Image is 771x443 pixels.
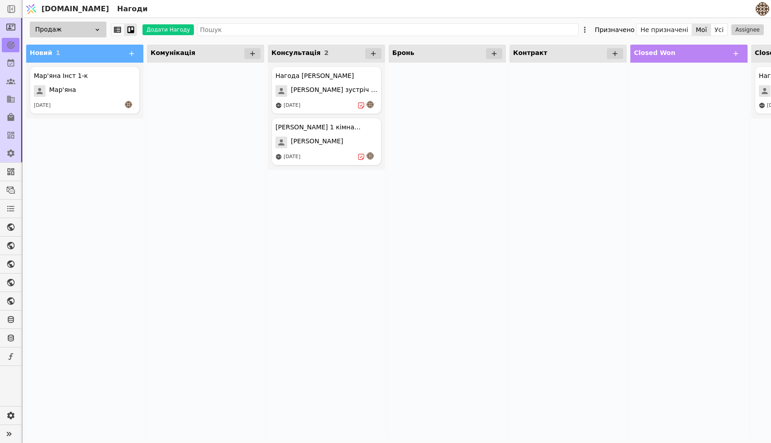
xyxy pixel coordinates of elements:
div: Нагода [PERSON_NAME] [275,71,354,81]
div: [PERSON_NAME] 1 кімнатна інтерес [275,123,361,132]
span: Бронь [392,49,414,56]
span: Closed Won [634,49,675,56]
img: 4183bec8f641d0a1985368f79f6ed469 [756,2,769,16]
button: Мої [692,23,711,36]
span: Новий [30,49,52,56]
div: [PERSON_NAME] 1 кімнатна інтерес[PERSON_NAME][DATE]an [271,118,381,165]
div: Нагода [PERSON_NAME][PERSON_NAME] зустріч 13.08[DATE]an [271,66,381,114]
div: Мар'яна Інст 1-к [34,71,88,81]
div: Призначено [595,23,634,36]
div: [DATE] [34,102,50,110]
span: Мар'яна [49,85,76,97]
img: online-store.svg [275,154,282,160]
div: [DATE] [284,153,300,161]
div: Мар'яна Інст 1-кМар'яна[DATE]an [30,66,140,114]
span: [DOMAIN_NAME] [41,4,109,14]
img: Logo [24,0,38,18]
span: Консультація [271,49,321,56]
a: [DOMAIN_NAME] [23,0,114,18]
img: online-store.svg [759,102,765,109]
div: [DATE] [284,102,300,110]
span: 1 [56,49,60,56]
h2: Нагоди [114,4,148,14]
img: online-store.svg [275,102,282,109]
input: Пошук [197,23,578,36]
span: Контракт [513,49,547,56]
span: [PERSON_NAME] [291,137,343,148]
span: [PERSON_NAME] зустріч 13.08 [291,85,377,97]
span: 2 [324,49,329,56]
div: Продаж [30,22,106,37]
img: an [367,152,374,160]
span: Комунікація [151,49,195,56]
img: an [367,101,374,108]
button: Не призначені [637,23,692,36]
button: Усі [711,23,727,36]
button: Додати Нагоду [142,24,194,35]
button: Assignee [731,24,764,35]
img: an [125,101,132,108]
